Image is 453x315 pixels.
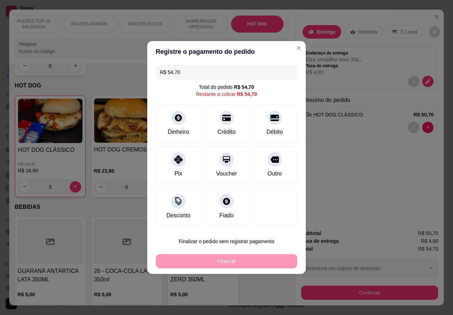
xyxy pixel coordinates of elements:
[199,84,254,91] div: Total do pedido
[219,211,234,220] div: Fiado
[293,42,304,54] button: Close
[268,170,282,178] div: Outro
[156,234,297,248] button: Finalizar o pedido sem registrar pagamento
[147,41,306,62] header: Registre o pagamento do pedido
[237,91,257,98] div: R$ 54,70
[234,84,254,91] div: R$ 54,70
[216,170,237,178] div: Voucher
[168,128,189,136] div: Dinheiro
[266,128,283,136] div: Débito
[160,65,293,79] input: Ex.: hambúrguer de cordeiro
[166,211,190,220] div: Desconto
[196,91,257,98] div: Restante a cobrar
[217,128,236,136] div: Crédito
[174,170,182,178] div: Pix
